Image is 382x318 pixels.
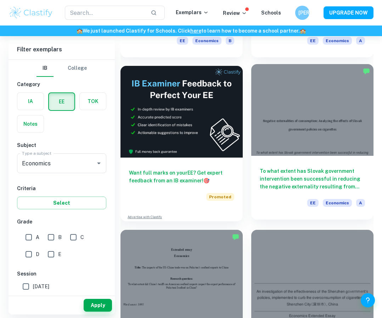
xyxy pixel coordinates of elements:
a: here [190,28,201,34]
span: C [80,233,84,241]
span: Economics [323,37,352,45]
h6: Category [17,80,106,88]
h6: We just launched Clastify for Schools. Click to learn how to become a school partner. [1,27,381,35]
button: EE [49,93,74,110]
img: Clastify logo [9,6,54,20]
input: Search... [65,6,145,20]
a: To what extent has Slovak government intervention been successful in reducing the negative extern... [251,66,373,221]
p: Review [223,9,247,17]
h6: Grade [17,218,106,226]
span: Economics [192,37,221,45]
button: Apply [84,299,112,312]
a: Schools [261,10,281,16]
button: IB [36,60,54,77]
span: A [356,37,365,45]
span: Promoted [206,193,234,201]
span: D [36,250,39,258]
h6: Criteria [17,184,106,192]
h6: Filter exemplars [9,40,115,59]
span: Economics [323,199,352,207]
button: Select [17,197,106,209]
button: Help and Feedback [361,293,375,307]
label: Type a subject [22,150,51,156]
h6: To what extent has Slovak government intervention been successful in reducing the negative extern... [260,167,365,191]
span: 🏫 [77,28,83,34]
button: IA [17,93,44,110]
span: 🎯 [203,178,209,183]
span: EE [307,199,319,207]
div: Filter type choice [36,60,87,77]
span: 🏫 [300,28,306,34]
span: EE [307,37,319,45]
button: TOK [80,93,106,110]
span: E [58,250,61,258]
p: Exemplars [176,8,209,16]
span: B [58,233,62,241]
h6: Want full marks on your EE ? Get expert feedback from an IB examiner! [129,169,234,184]
a: Advertise with Clastify [128,215,162,220]
button: College [68,60,87,77]
img: Marked [363,68,370,75]
h6: Session [17,270,106,278]
span: EE [177,37,188,45]
button: Notes [17,115,44,132]
span: A [36,233,39,241]
h6: [PERSON_NAME] [298,9,307,17]
button: UPGRADE NOW [324,6,373,19]
span: [DATE] [33,283,49,290]
button: [PERSON_NAME] [295,6,309,20]
img: Marked [232,233,239,240]
span: A [356,199,365,207]
a: Want full marks on yourEE? Get expert feedback from an IB examiner!PromotedAdvertise with Clastify [120,66,243,221]
button: Open [94,158,104,168]
img: Thumbnail [120,66,243,158]
span: B [226,37,234,45]
h6: Subject [17,141,106,149]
